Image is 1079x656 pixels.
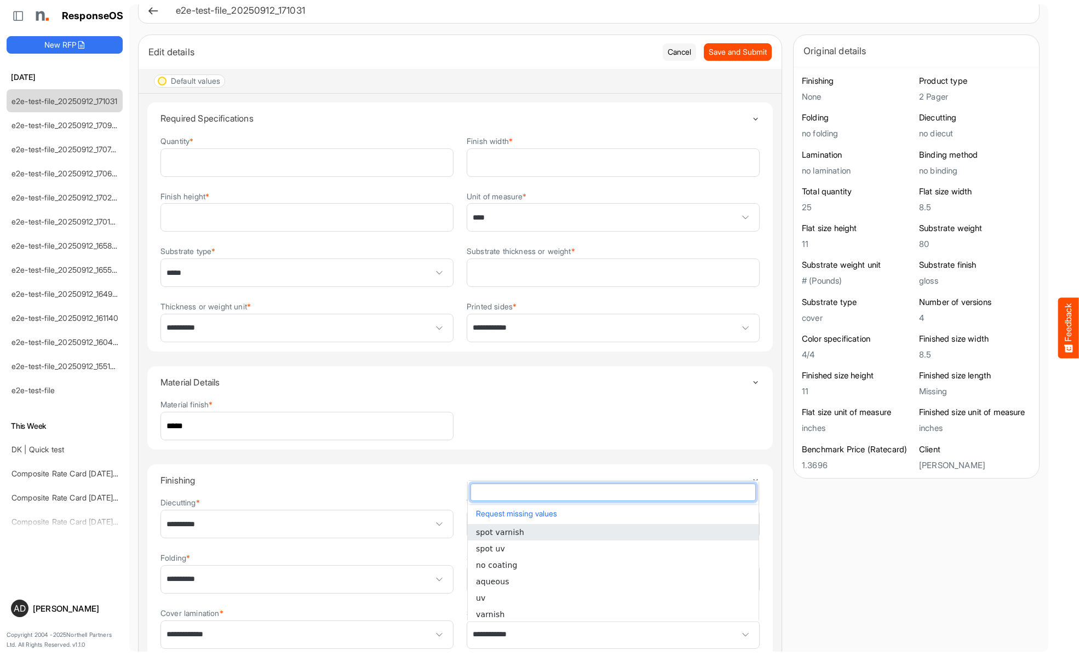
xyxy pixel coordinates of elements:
[919,407,1031,418] h6: Finished size unit of measure
[160,609,223,617] label: Cover lamination
[12,120,122,130] a: e2e-test-file_20250912_170908
[160,464,760,496] summary: Toggle content
[919,333,1031,344] h6: Finished size width
[12,241,121,250] a: e2e-test-file_20250912_165858
[919,461,1031,470] h5: [PERSON_NAME]
[12,96,118,106] a: e2e-test-file_20250912_171031
[802,297,914,308] h6: Substrate type
[802,203,914,212] h5: 25
[802,387,914,396] h5: 11
[12,313,119,323] a: e2e-test-file_20250912_161140
[467,498,503,507] label: Trimming
[467,302,516,310] label: Printed sides
[171,77,220,85] div: Default values
[12,193,121,202] a: e2e-test-file_20250912_170222
[12,265,122,274] a: e2e-test-file_20250912_165500
[160,102,760,134] summary: Toggle content
[12,385,55,395] a: e2e-test-file
[12,169,121,178] a: e2e-test-file_20250912_170636
[7,420,123,432] h6: This Week
[160,475,751,485] h4: Finishing
[467,480,759,622] div: dropdownlist
[62,10,124,22] h1: ResponseOS
[7,36,123,54] button: New RFP
[802,444,914,455] h6: Benchmark Price (Ratecard)
[476,528,524,537] span: spot varnish
[802,186,914,197] h6: Total quantity
[919,223,1031,234] h6: Substrate weight
[467,609,532,617] label: Substrate coating
[802,223,914,234] h6: Flat size height
[919,129,1031,138] h5: no diecut
[802,166,914,175] h5: no lamination
[30,5,52,27] img: Northell
[160,192,209,200] label: Finish height
[467,247,575,255] label: Substrate thickness or weight
[802,260,914,271] h6: Substrate weight unit
[33,605,118,613] div: [PERSON_NAME]
[1058,298,1079,359] button: Feedback
[802,276,914,285] h5: # (Pounds)
[802,112,914,123] h6: Folding
[476,544,505,553] span: spot uv
[802,313,914,323] h5: cover
[802,149,914,160] h6: Lamination
[663,43,696,61] button: Cancel
[473,507,753,521] button: Request missing values
[12,289,122,298] a: e2e-test-file_20250912_164942
[802,370,914,381] h6: Finished size height
[802,333,914,344] h6: Color specification
[12,217,120,226] a: e2e-test-file_20250912_170108
[160,302,251,310] label: Thickness or weight unit
[802,423,914,433] h5: inches
[919,186,1031,197] h6: Flat size width
[919,297,1031,308] h6: Number of versions
[176,6,1021,15] h6: e2e-test-file_20250912_171031
[802,350,914,359] h5: 4/4
[467,554,542,562] label: Substrate lamination
[12,337,123,347] a: e2e-test-file_20250912_160454
[468,524,759,623] ul: popup
[802,461,914,470] h5: 1.3696
[802,92,914,101] h5: None
[802,76,914,87] h6: Finishing
[919,423,1031,433] h5: inches
[12,361,119,371] a: e2e-test-file_20250912_155107
[919,444,1031,455] h6: Client
[919,350,1031,359] h5: 8.5
[467,192,527,200] label: Unit of measure
[476,561,517,569] span: no coating
[919,239,1031,249] h5: 80
[471,484,755,500] input: dropdownlistfilter
[12,493,191,502] a: Composite Rate Card [DATE] mapping test_deleted
[802,129,914,138] h5: no folding
[802,407,914,418] h6: Flat size unit of measure
[919,203,1031,212] h5: 8.5
[476,577,509,586] span: aqueous
[12,445,64,454] a: DK | Quick test
[160,113,751,123] h4: Required Specifications
[476,594,485,602] span: uv
[160,137,193,145] label: Quantity
[12,469,141,478] a: Composite Rate Card [DATE]_smaller
[7,71,123,83] h6: [DATE]
[7,630,123,649] p: Copyright 2004 - 2025 Northell Partners Ltd. All Rights Reserved. v 1.1.0
[160,498,200,507] label: Diecutting
[919,166,1031,175] h5: no binding
[12,145,120,154] a: e2e-test-file_20250912_170747
[160,400,213,408] label: Material finish
[467,137,513,145] label: Finish width
[919,387,1031,396] h5: Missing
[476,610,504,619] span: varnish
[160,366,760,398] summary: Toggle content
[919,92,1031,101] h5: 2 Pager
[919,313,1031,323] h5: 4
[709,46,767,58] span: Save and Submit
[919,276,1031,285] h5: gloss
[802,239,914,249] h5: 11
[919,260,1031,271] h6: Substrate finish
[160,247,215,255] label: Substrate type
[919,112,1031,123] h6: Diecutting
[919,76,1031,87] h6: Product type
[148,44,655,60] div: Edit details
